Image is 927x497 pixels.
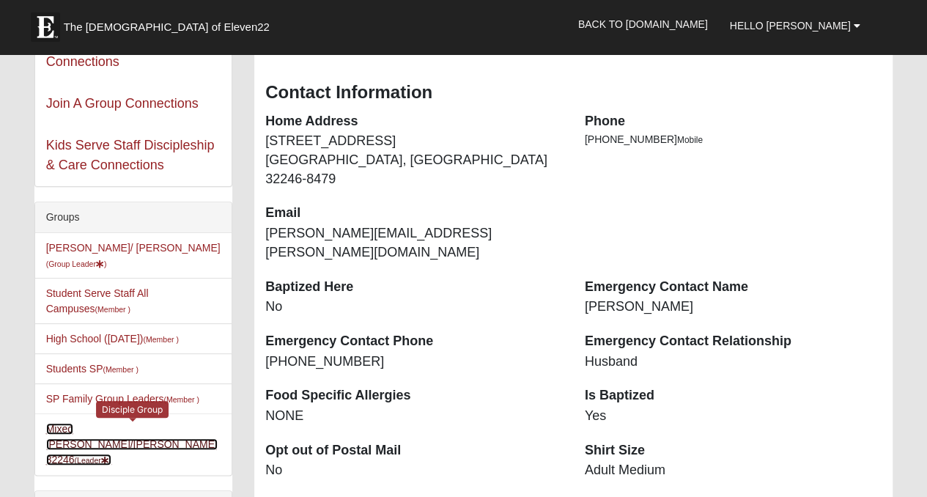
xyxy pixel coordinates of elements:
[719,7,871,44] a: Hello [PERSON_NAME]
[46,393,199,405] a: SP Family Group Leaders(Member )
[585,407,882,426] dd: Yes
[23,5,317,42] a: The [DEMOGRAPHIC_DATA] of Eleven22
[585,278,882,297] dt: Emergency Contact Name
[46,242,221,269] a: [PERSON_NAME]/ [PERSON_NAME](Group Leader)
[265,132,563,188] dd: [STREET_ADDRESS] [GEOGRAPHIC_DATA], [GEOGRAPHIC_DATA] 32246-8479
[265,441,563,460] dt: Opt out of Postal Mail
[567,6,719,43] a: Back to [DOMAIN_NAME]
[265,386,563,405] dt: Food Specific Allergies
[96,401,169,418] div: Disciple Group
[730,20,851,32] span: Hello [PERSON_NAME]
[265,407,563,426] dd: NONE
[265,353,563,372] dd: [PHONE_NUMBER]
[585,112,882,131] dt: Phone
[35,202,232,233] div: Groups
[143,335,178,344] small: (Member )
[75,456,112,465] small: (Leader )
[31,12,60,42] img: Eleven22 logo
[46,259,107,268] small: (Group Leader )
[265,461,563,480] dd: No
[46,333,179,345] a: High School ([DATE])(Member )
[677,135,703,145] span: Mobile
[265,298,563,317] dd: No
[64,20,270,34] span: The [DEMOGRAPHIC_DATA] of Eleven22
[585,353,882,372] dd: Husband
[585,386,882,405] dt: Is Baptized
[265,332,563,351] dt: Emergency Contact Phone
[46,138,215,172] a: Kids Serve Staff Discipleship & Care Connections
[265,112,563,131] dt: Home Address
[585,298,882,317] dd: [PERSON_NAME]
[46,423,218,465] a: Mixed [PERSON_NAME]/[PERSON_NAME] 32246(Leader)
[585,332,882,351] dt: Emergency Contact Relationship
[46,96,199,111] a: Join A Group Connections
[585,132,882,147] li: [PHONE_NUMBER]
[46,363,139,375] a: Students SP(Member )
[265,204,563,223] dt: Email
[95,305,130,314] small: (Member )
[103,365,138,374] small: (Member )
[585,461,882,480] dd: Adult Medium
[265,278,563,297] dt: Baptized Here
[585,441,882,460] dt: Shirt Size
[46,287,149,314] a: Student Serve Staff All Campuses(Member )
[265,82,882,103] h3: Contact Information
[265,224,563,262] dd: [PERSON_NAME][EMAIL_ADDRESS][PERSON_NAME][DOMAIN_NAME]
[163,395,199,404] small: (Member )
